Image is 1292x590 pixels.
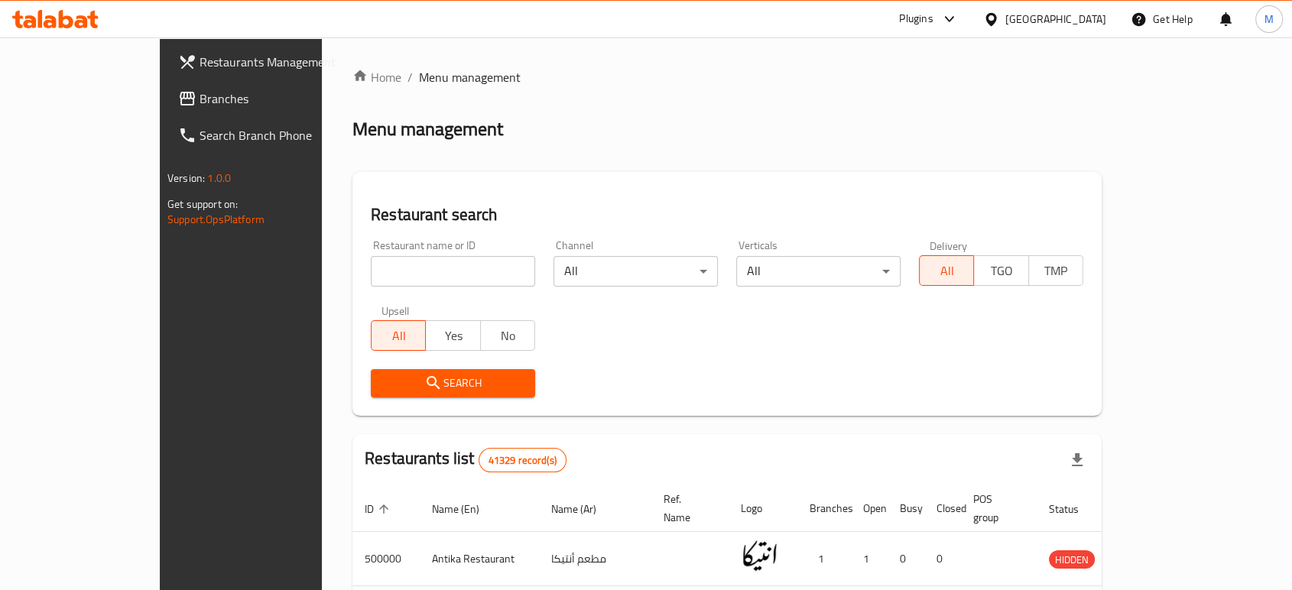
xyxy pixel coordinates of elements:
th: Closed [924,485,961,532]
div: Total records count [479,448,566,472]
span: Menu management [419,68,521,86]
div: [GEOGRAPHIC_DATA] [1005,11,1106,28]
button: TGO [973,255,1028,286]
div: Plugins [899,10,933,28]
td: 0 [924,532,961,586]
div: HIDDEN [1049,550,1095,569]
h2: Menu management [352,117,503,141]
li: / [407,68,413,86]
td: 0 [888,532,924,586]
h2: Restaurant search [371,203,1083,226]
a: Search Branch Phone [166,117,375,154]
button: No [480,320,535,351]
div: All [553,256,718,287]
th: Open [851,485,888,532]
nav: breadcrumb [352,68,1102,86]
span: Branches [200,89,363,108]
span: Restaurants Management [200,53,363,71]
span: Status [1049,500,1099,518]
button: Search [371,369,535,397]
input: Search for restaurant name or ID.. [371,256,535,287]
a: Home [352,68,401,86]
a: Branches [166,80,375,117]
span: 41329 record(s) [479,453,566,468]
span: Version: [167,168,205,188]
span: Search [383,374,523,393]
a: Restaurants Management [166,44,375,80]
span: 1.0.0 [207,168,231,188]
button: All [371,320,426,351]
th: Branches [797,485,851,532]
th: Busy [888,485,924,532]
span: M [1264,11,1274,28]
span: Ref. Name [664,490,710,527]
span: Name (Ar) [551,500,616,518]
span: Yes [432,325,474,347]
button: Yes [425,320,480,351]
span: Get support on: [167,194,238,214]
div: Export file [1059,442,1096,478]
th: Logo [729,485,797,532]
span: All [926,260,968,282]
button: All [919,255,974,286]
td: مطعم أنتيكا [539,532,651,586]
div: All [736,256,901,287]
td: Antika Restaurant [420,532,539,586]
span: HIDDEN [1049,551,1095,569]
label: Delivery [930,240,968,251]
a: Support.OpsPlatform [167,209,265,229]
label: Upsell [381,305,410,316]
td: 1 [851,532,888,586]
img: Antika Restaurant [741,537,779,575]
span: Name (En) [432,500,499,518]
td: 1 [797,532,851,586]
span: TGO [980,260,1022,282]
span: TMP [1035,260,1077,282]
span: All [378,325,420,347]
span: ID [365,500,394,518]
span: POS group [973,490,1018,527]
button: TMP [1028,255,1083,286]
span: Search Branch Phone [200,126,363,144]
h2: Restaurants list [365,447,566,472]
span: No [487,325,529,347]
td: 500000 [352,532,420,586]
